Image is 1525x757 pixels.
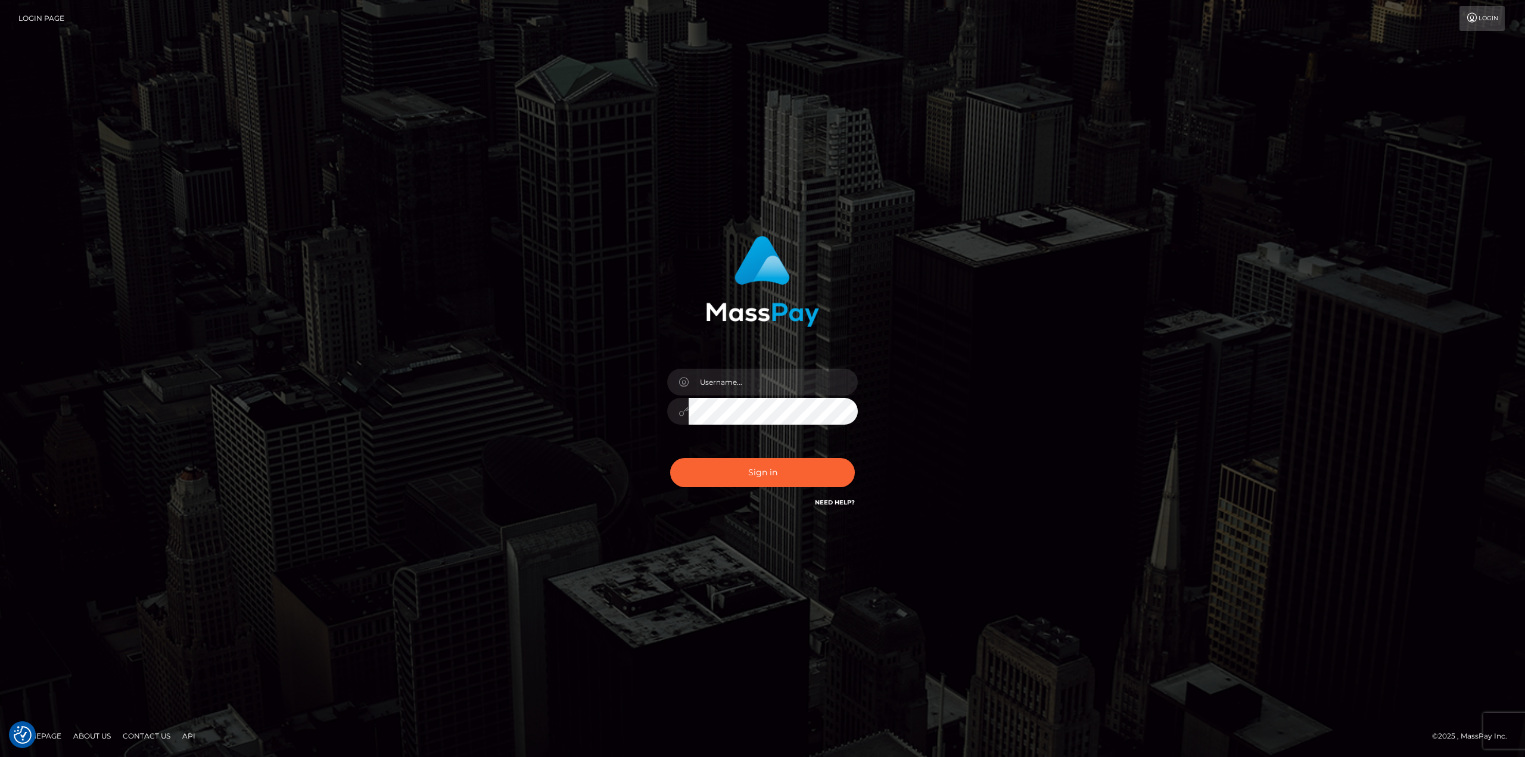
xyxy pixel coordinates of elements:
img: MassPay Login [706,236,819,327]
a: About Us [69,727,116,745]
a: API [178,727,200,745]
a: Login [1459,6,1505,31]
a: Contact Us [118,727,175,745]
a: Login Page [18,6,64,31]
div: © 2025 , MassPay Inc. [1432,730,1516,743]
a: Homepage [13,727,66,745]
button: Sign in [670,458,855,487]
a: Need Help? [815,499,855,506]
button: Consent Preferences [14,726,32,744]
img: Revisit consent button [14,726,32,744]
input: Username... [689,369,858,395]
